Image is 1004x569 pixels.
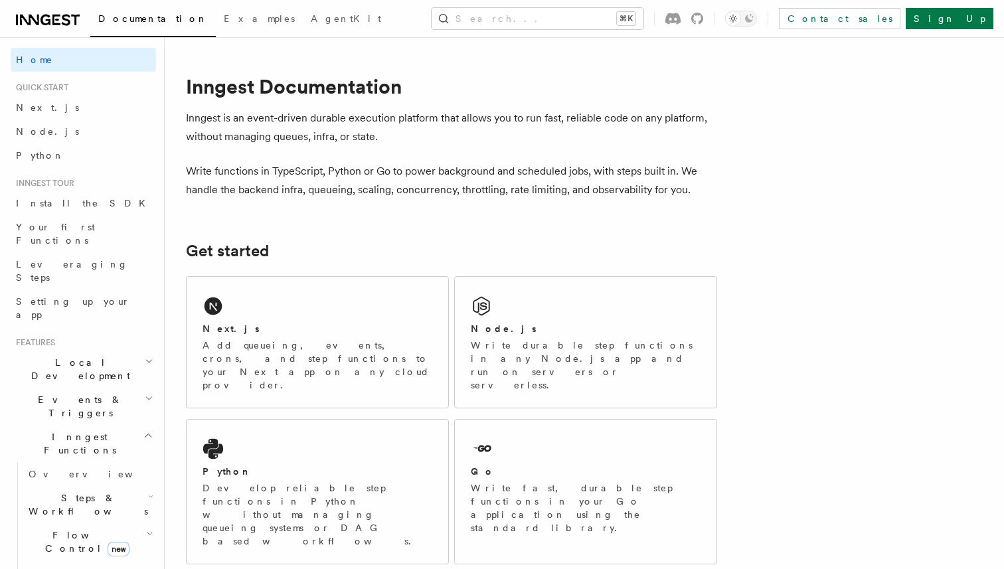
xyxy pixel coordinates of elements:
a: Home [11,48,156,72]
a: Sign Up [906,8,993,29]
span: Next.js [16,102,79,113]
button: Flow Controlnew [23,523,156,560]
a: Your first Functions [11,215,156,252]
a: Next.js [11,96,156,120]
a: AgentKit [303,4,389,36]
span: Steps & Workflows [23,491,148,518]
h2: Python [203,465,252,478]
span: Node.js [16,126,79,137]
span: Documentation [98,13,208,24]
span: Python [16,150,64,161]
span: Events & Triggers [11,393,145,420]
span: Leveraging Steps [16,259,128,283]
a: PythonDevelop reliable step functions in Python without managing queueing systems or DAG based wo... [186,419,449,564]
button: Search...⌘K [432,8,643,29]
a: Documentation [90,4,216,37]
span: Features [11,337,55,348]
span: Home [16,53,53,66]
p: Write functions in TypeScript, Python or Go to power background and scheduled jobs, with steps bu... [186,162,717,199]
button: Inngest Functions [11,425,156,462]
span: Setting up your app [16,296,130,320]
a: Examples [216,4,303,36]
a: Overview [23,462,156,486]
a: Setting up your app [11,289,156,327]
span: Install the SDK [16,198,153,208]
a: Node.js [11,120,156,143]
p: Develop reliable step functions in Python without managing queueing systems or DAG based workflows. [203,481,432,548]
span: Quick start [11,82,68,93]
span: Inngest Functions [11,430,143,457]
p: Inngest is an event-driven durable execution platform that allows you to run fast, reliable code ... [186,109,717,146]
span: Overview [29,469,165,479]
h1: Inngest Documentation [186,74,717,98]
h2: Go [471,465,495,478]
a: Install the SDK [11,191,156,215]
span: Local Development [11,356,145,382]
h2: Node.js [471,322,537,335]
span: Flow Control [23,528,146,555]
p: Write fast, durable step functions in your Go application using the standard library. [471,481,701,534]
a: Leveraging Steps [11,252,156,289]
button: Events & Triggers [11,388,156,425]
a: Python [11,143,156,167]
button: Toggle dark mode [725,11,757,27]
a: Contact sales [779,8,900,29]
p: Add queueing, events, crons, and step functions to your Next app on any cloud provider. [203,339,432,392]
a: Next.jsAdd queueing, events, crons, and step functions to your Next app on any cloud provider. [186,276,449,408]
h2: Next.js [203,322,260,335]
a: Get started [186,242,269,260]
a: GoWrite fast, durable step functions in your Go application using the standard library. [454,419,717,564]
span: Inngest tour [11,178,74,189]
button: Local Development [11,351,156,388]
span: AgentKit [311,13,381,24]
kbd: ⌘K [617,12,635,25]
p: Write durable step functions in any Node.js app and run on servers or serverless. [471,339,701,392]
span: Examples [224,13,295,24]
a: Node.jsWrite durable step functions in any Node.js app and run on servers or serverless. [454,276,717,408]
span: new [108,542,129,556]
span: Your first Functions [16,222,95,246]
button: Steps & Workflows [23,486,156,523]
